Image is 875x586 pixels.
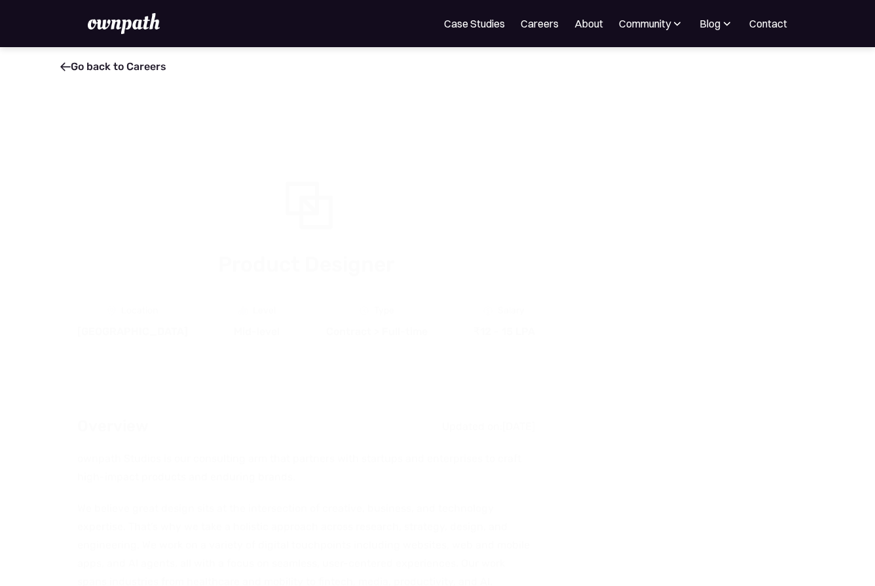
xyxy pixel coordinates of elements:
img: Graph Icon - Job Board X Webflow Template [238,306,248,316]
img: Clock Icon - Job Board X Webflow Template [360,306,369,316]
div: Salary [498,306,525,316]
div: Type [374,306,394,316]
div: Blog [699,16,734,31]
a: About [574,16,603,31]
div: Updated on: [442,420,502,433]
div: [DATE] [502,420,535,433]
img: Location Icon - Job Board X Webflow Template [107,306,116,316]
div: [GEOGRAPHIC_DATA] [77,325,188,339]
a: Careers [521,16,559,31]
div: Community [619,16,671,31]
p: ownpath Studios is our consulting arm that partners with startups and enterprises to craft high-i... [77,450,535,486]
a: Go back to Careers [60,60,166,73]
div: Location [121,306,158,316]
span:  [60,60,71,73]
div: Community [619,16,684,31]
h2: Overview [77,414,149,439]
a: Case Studies [444,16,505,31]
div: Blog [699,16,720,31]
div: Mid-level [234,325,280,339]
img: Money Icon - Job Board X Webflow Template [483,306,493,316]
a: Contact [749,16,787,31]
div: Level [253,306,276,316]
h1: Product Designer [77,249,535,280]
div: ₹12 - 15 LPA [474,325,535,339]
div: Contract > Full-time [326,325,428,339]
